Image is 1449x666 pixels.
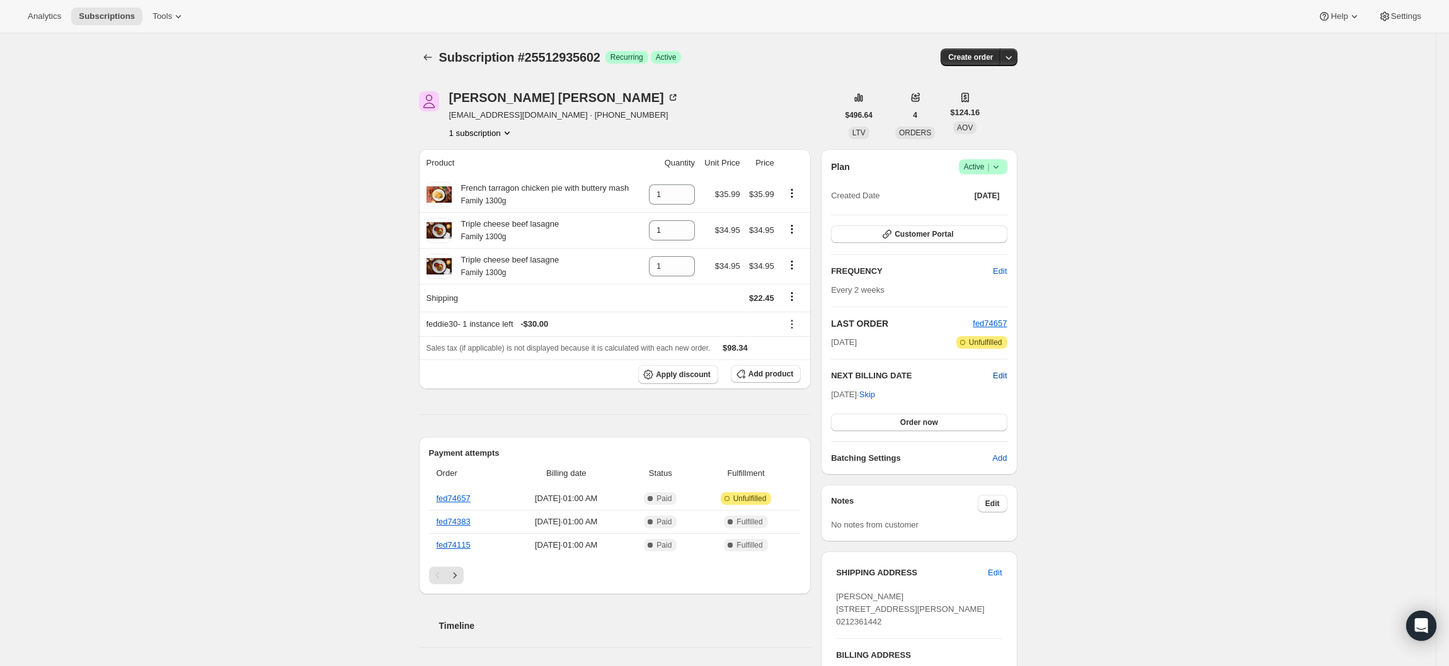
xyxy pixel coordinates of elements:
[733,494,767,504] span: Unfulfilled
[831,414,1007,431] button: Order now
[1331,11,1348,21] span: Help
[978,495,1007,512] button: Edit
[831,336,857,349] span: [DATE]
[419,48,437,66] button: Subscriptions
[437,517,471,526] a: fed74383
[948,52,993,62] span: Create order
[900,417,938,427] span: Order now
[452,182,629,207] div: French tarragon chicken pie with buttery mash
[736,517,762,527] span: Fulfilled
[419,91,439,111] span: Angela griffen
[964,161,1002,173] span: Active
[28,11,61,21] span: Analytics
[950,106,980,119] span: $124.16
[782,186,802,200] button: Product actions
[452,218,559,243] div: Triple cheese beef lasagne
[749,293,774,303] span: $22.45
[973,317,1007,330] button: fed74657
[656,494,672,504] span: Paid
[439,50,600,64] span: Subscription #25512935602
[1406,611,1436,641] div: Open Intercom Messenger
[446,567,464,584] button: Next
[749,189,774,199] span: $35.99
[429,447,801,460] h2: Payment attempts
[152,11,172,21] span: Tools
[831,189,879,202] span: Created Date
[836,592,985,626] span: [PERSON_NAME] [STREET_ADDRESS][PERSON_NAME] 0212361442
[957,123,973,132] span: AOV
[852,128,866,137] span: LTV
[699,467,793,480] span: Fulfillment
[427,318,774,330] div: feddie30 - 1 instance left
[748,369,793,379] span: Add product
[736,540,762,550] span: Fulfilled
[831,520,919,529] span: No notes from customer
[638,365,718,384] button: Apply discount
[715,225,740,235] span: $34.95
[836,649,1002,662] h3: BILLING ADDRESS
[610,52,643,62] span: Recurring
[510,516,622,528] span: [DATE] · 01:00 AM
[859,388,875,401] span: Skip
[831,495,978,512] h3: Notes
[749,261,774,271] span: $34.95
[782,290,802,303] button: Shipping actions
[980,563,1009,583] button: Edit
[461,196,507,205] small: Family 1300g
[449,91,679,104] div: [PERSON_NAME] [PERSON_NAME]
[967,187,1007,205] button: [DATE]
[20,8,69,25] button: Analytics
[656,52,677,62] span: Active
[845,110,873,120] span: $496.64
[510,492,622,505] span: [DATE] · 01:00 AM
[973,319,1007,328] a: fed74657
[969,337,1002,347] span: Unfulfilled
[975,191,1000,201] span: [DATE]
[1310,8,1368,25] button: Help
[905,106,925,124] button: 4
[437,494,471,503] a: fed74657
[1371,8,1429,25] button: Settings
[838,106,880,124] button: $496.64
[439,619,811,632] h2: Timeline
[656,370,711,380] span: Apply discount
[941,48,1000,66] button: Create order
[993,370,1007,382] button: Edit
[836,567,988,579] h3: SHIPPING ADDRESS
[731,365,801,383] button: Add product
[831,390,875,399] span: [DATE] ·
[79,11,135,21] span: Subscriptions
[831,265,993,278] h2: FREQUENCY
[985,261,1014,281] button: Edit
[449,109,679,121] span: [EMAIL_ADDRESS][DOMAIN_NAME] · [PHONE_NUMBER]
[510,539,622,551] span: [DATE] · 01:00 AM
[715,189,740,199] span: $35.99
[715,261,740,271] span: $34.95
[899,128,931,137] span: ORDERS
[831,370,993,382] h2: NEXT BILLING DATE
[145,8,192,25] button: Tools
[744,149,778,177] th: Price
[831,317,973,330] h2: LAST ORDER
[852,385,883,405] button: Skip
[985,499,1000,509] span: Edit
[988,567,1002,579] span: Edit
[831,225,1007,243] button: Customer Portal
[782,222,802,236] button: Product actions
[452,254,559,279] div: Triple cheese beef lasagne
[1391,11,1421,21] span: Settings
[985,448,1014,468] button: Add
[429,567,801,584] nav: Pagination
[510,467,622,480] span: Billing date
[461,232,507,241] small: Family 1300g
[993,265,1007,278] span: Edit
[71,8,142,25] button: Subscriptions
[427,344,711,353] span: Sales tax (if applicable) is not displayed because it is calculated with each new order.
[913,110,917,120] span: 4
[782,258,802,272] button: Product actions
[461,268,507,277] small: Family 1300g
[449,127,513,139] button: Product actions
[987,162,989,172] span: |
